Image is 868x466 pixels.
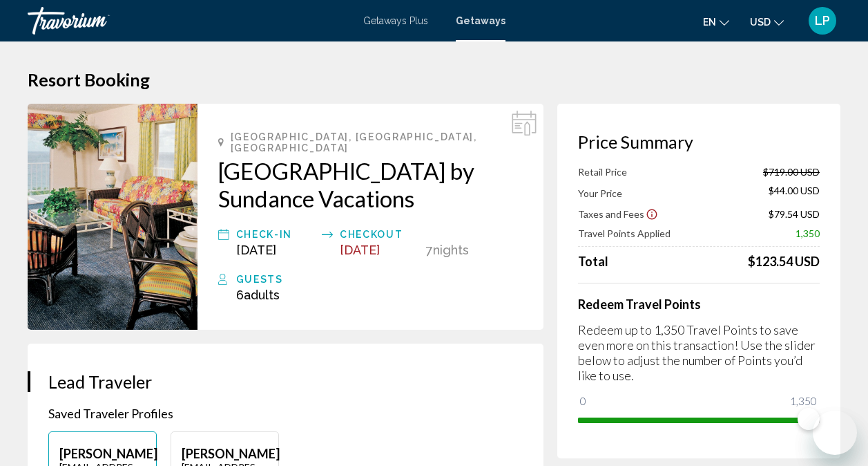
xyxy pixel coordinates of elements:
[703,17,716,28] span: en
[48,406,523,421] p: Saved Traveler Profiles
[59,446,146,461] p: [PERSON_NAME]
[750,12,784,32] button: Change currency
[340,226,418,243] div: Checkout
[244,288,280,302] span: Adults
[578,297,820,312] h4: Redeem Travel Points
[748,254,820,269] div: $123.54 USD
[433,243,469,257] span: Nights
[813,411,857,455] iframe: Button to launch messaging window
[646,207,658,220] button: Show Taxes and Fees disclaimer
[788,393,819,409] span: 1,350
[578,131,820,152] h3: Price Summary
[48,371,523,392] h3: Lead Traveler
[769,185,820,200] span: $44.00 USD
[578,208,644,220] span: Taxes and Fees
[578,254,608,269] span: Total
[703,12,729,32] button: Change language
[236,226,315,243] div: Check-In
[28,69,840,90] h1: Resort Booking
[231,131,523,153] span: [GEOGRAPHIC_DATA], [GEOGRAPHIC_DATA], [GEOGRAPHIC_DATA]
[763,166,820,178] span: $719.00 USD
[236,288,280,302] span: 6
[804,6,840,35] button: User Menu
[750,17,771,28] span: USD
[340,243,380,257] span: [DATE]
[578,207,658,221] button: Show Taxes and Fees breakdown
[815,14,830,28] span: LP
[578,322,820,383] p: Redeem up to 1,350 Travel Points to save even more on this transaction! Use the slider below to a...
[28,7,349,35] a: Travorium
[578,393,588,409] span: 0
[769,208,820,220] span: $79.54 USD
[578,227,671,239] span: Travel Points Applied
[182,446,268,461] p: [PERSON_NAME]
[578,187,622,199] span: Your Price
[426,243,433,257] span: 7
[795,227,820,239] span: 1,350
[236,271,523,288] div: Guests
[456,15,505,26] a: Getaways
[236,243,276,257] span: [DATE]
[218,157,523,212] a: [GEOGRAPHIC_DATA] by Sundance Vacations
[578,166,627,178] span: Retail Price
[363,15,428,26] a: Getaways Plus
